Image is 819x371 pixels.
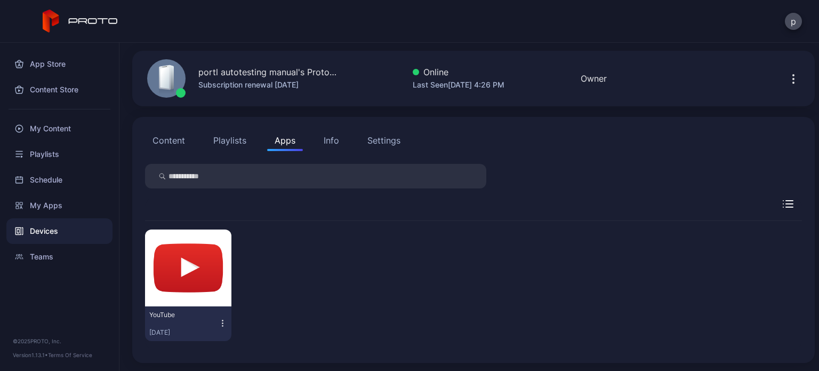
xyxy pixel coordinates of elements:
[48,352,92,358] a: Terms Of Service
[149,311,227,337] button: YouTube[DATE]
[6,51,113,77] a: App Store
[581,72,607,85] div: Owner
[6,141,113,167] a: Playlists
[324,134,339,147] div: Info
[6,167,113,193] a: Schedule
[316,130,347,151] button: Info
[367,134,400,147] div: Settings
[198,66,337,78] div: portl autotesting manual's Proto Epic 1
[6,116,113,141] a: My Content
[360,130,408,151] button: Settings
[13,352,48,358] span: Version 1.13.1 •
[785,13,802,30] button: p
[6,77,113,102] a: Content Store
[6,193,113,218] a: My Apps
[413,78,504,91] div: Last Seen [DATE] 4:26 PM
[198,78,337,91] div: Subscription renewal [DATE]
[149,311,208,319] div: YouTube
[13,337,106,345] div: © 2025 PROTO, Inc.
[6,244,113,270] a: Teams
[6,218,113,244] a: Devices
[145,130,192,151] button: Content
[413,66,504,78] div: Online
[206,130,254,151] button: Playlists
[149,328,218,337] div: [DATE]
[267,130,303,151] button: Apps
